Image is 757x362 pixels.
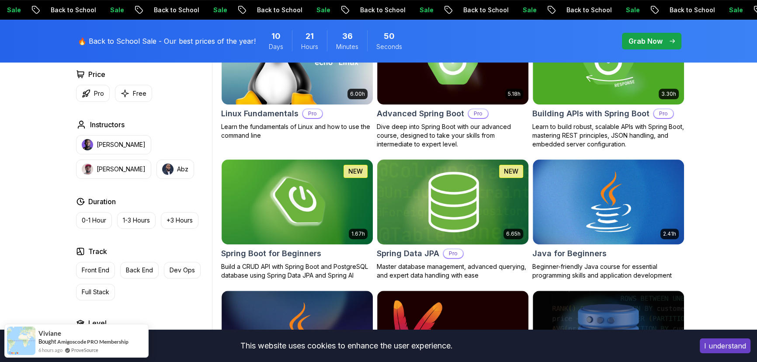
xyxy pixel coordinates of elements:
p: 5.18h [508,90,521,97]
p: Dev Ops [170,266,195,275]
button: Back End [120,262,159,278]
img: provesource social proof notification image [7,327,35,355]
p: Free [133,89,146,98]
p: Back to School [646,6,705,14]
p: Back to School [233,6,293,14]
button: +3 Hours [161,212,198,229]
p: Master database management, advanced querying, and expert data handling with ease [377,262,529,280]
p: Learn the fundamentals of Linux and how to use the command line [221,122,373,140]
img: Spring Data JPA card [373,157,532,246]
p: 2.41h [663,230,676,237]
p: Back to School [27,6,87,14]
span: Seconds [376,42,402,51]
button: Free [115,85,152,102]
button: Accept cookies [700,338,750,353]
p: Front End [82,266,109,275]
p: Sale [396,6,424,14]
button: instructor img[PERSON_NAME] [76,135,151,154]
img: instructor img [82,139,93,150]
button: instructor img[PERSON_NAME] [76,160,151,179]
span: 10 Days [271,30,281,42]
span: Viviane [38,330,61,337]
p: Pro [654,109,673,118]
p: Pro [444,249,463,258]
h2: Duration [88,196,116,207]
p: Sale [87,6,115,14]
span: 21 Hours [306,30,314,42]
p: Grab Now [629,36,663,46]
p: Pro [303,109,322,118]
p: Sale [705,6,733,14]
p: Back to School [543,6,602,14]
img: instructor img [162,164,174,175]
span: Bought [38,338,56,345]
p: Sale [602,6,630,14]
button: 0-1 Hour [76,212,112,229]
p: Abz [177,165,188,174]
h2: Building APIs with Spring Boot [532,108,649,120]
p: 1-3 Hours [123,216,150,225]
button: Dev Ops [164,262,201,278]
a: Advanced Spring Boot card5.18hAdvanced Spring BootProDive deep into Spring Boot with our advanced... [377,19,529,149]
p: Back to School [337,6,396,14]
h2: Level [88,318,107,328]
p: Full Stack [82,288,109,296]
p: Sale [190,6,218,14]
button: Pro [76,85,110,102]
p: Dive deep into Spring Boot with our advanced course, designed to take your skills from intermedia... [377,122,529,149]
p: Sale [499,6,527,14]
p: NEW [348,167,363,176]
h2: Advanced Spring Boot [377,108,464,120]
button: Front End [76,262,115,278]
h2: Linux Fundamentals [221,108,299,120]
h2: Spring Boot for Beginners [221,247,321,260]
img: Java for Beginners card [533,160,684,244]
p: +3 Hours [167,216,193,225]
a: Building APIs with Spring Boot card3.30hBuilding APIs with Spring BootProLearn to build robust, s... [532,19,684,149]
p: Sale [293,6,321,14]
span: Hours [301,42,318,51]
a: Spring Boot for Beginners card1.67hNEWSpring Boot for BeginnersBuild a CRUD API with Spring Boot ... [221,159,373,280]
img: instructor img [82,164,93,175]
p: Pro [469,109,488,118]
p: Pro [94,89,104,98]
span: 36 Minutes [342,30,353,42]
p: Back to School [440,6,499,14]
p: Back End [126,266,153,275]
p: 0-1 Hour [82,216,106,225]
p: Beginner-friendly Java course for essential programming skills and application development [532,262,684,280]
p: Learn to build robust, scalable APIs with Spring Boot, mastering REST principles, JSON handling, ... [532,122,684,149]
h2: Instructors [90,119,125,130]
h2: Java for Beginners [532,247,607,260]
span: 50 Seconds [384,30,395,42]
a: Linux Fundamentals card6.00hLinux FundamentalsProLearn the fundamentals of Linux and how to use t... [221,19,373,140]
a: Amigoscode PRO Membership [57,338,128,345]
span: Days [269,42,283,51]
h2: Track [88,246,107,257]
button: instructor imgAbz [156,160,194,179]
p: 1.67h [351,230,365,237]
a: ProveSource [71,346,98,354]
span: Minutes [336,42,358,51]
p: [PERSON_NAME] [97,140,146,149]
a: Spring Data JPA card6.65hNEWSpring Data JPAProMaster database management, advanced querying, and ... [377,159,529,280]
p: 6.00h [350,90,365,97]
p: 6.65h [506,230,521,237]
h2: Price [88,69,105,80]
img: Spring Boot for Beginners card [222,160,373,244]
p: 🔥 Back to School Sale - Our best prices of the year! [78,36,256,46]
span: 6 hours ago [38,346,63,354]
a: Java for Beginners card2.41hJava for BeginnersBeginner-friendly Java course for essential program... [532,159,684,280]
p: Back to School [130,6,190,14]
p: [PERSON_NAME] [97,165,146,174]
p: NEW [504,167,518,176]
p: 3.30h [661,90,676,97]
button: 1-3 Hours [117,212,156,229]
p: Build a CRUD API with Spring Boot and PostgreSQL database using Spring Data JPA and Spring AI [221,262,373,280]
h2: Spring Data JPA [377,247,439,260]
div: This website uses cookies to enhance the user experience. [7,336,687,355]
button: Full Stack [76,284,115,300]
